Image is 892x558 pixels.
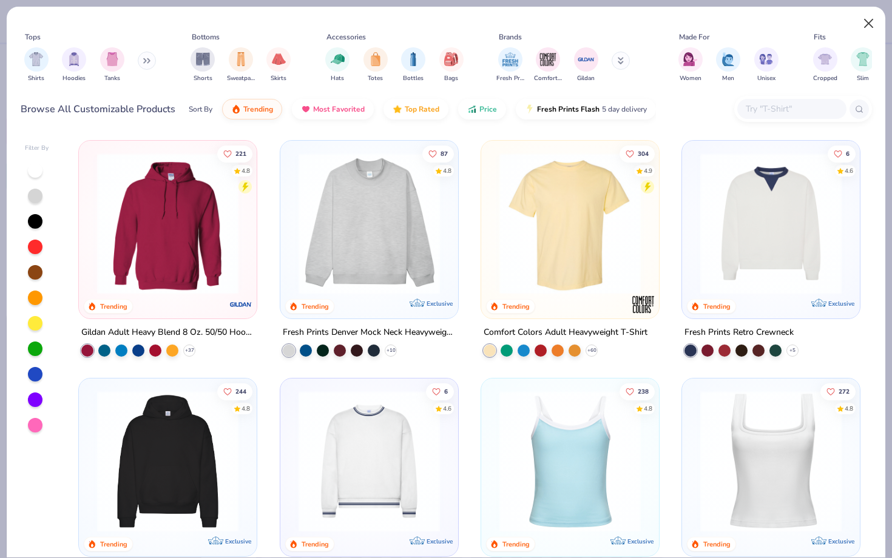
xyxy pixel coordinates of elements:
[789,347,796,354] span: + 5
[185,347,194,354] span: + 37
[24,47,49,83] button: filter button
[496,47,524,83] button: filter button
[820,383,856,400] button: Like
[272,52,286,66] img: Skirts Image
[496,74,524,83] span: Fresh Prints
[271,74,286,83] span: Skirts
[292,391,446,532] img: 4d4398e1-a86f-4e3e-85fd-b9623566810e
[422,145,453,162] button: Like
[851,47,875,83] div: filter for Slim
[21,102,175,116] div: Browse All Customizable Products
[192,32,220,42] div: Bottoms
[439,47,464,83] button: filter button
[383,99,448,119] button: Top Rated
[493,153,647,294] img: 029b8af0-80e6-406f-9fdc-fdf898547912
[229,292,254,317] img: Gildan logo
[857,12,880,35] button: Close
[191,47,215,83] button: filter button
[227,47,255,83] button: filter button
[226,537,252,545] span: Exclusive
[100,47,124,83] button: filter button
[574,47,598,83] div: filter for Gildan
[67,52,81,66] img: Hoodies Image
[442,405,451,414] div: 4.6
[235,150,246,156] span: 221
[25,144,49,153] div: Filter By
[217,145,252,162] button: Like
[813,47,837,83] button: filter button
[91,153,245,294] img: 01756b78-01f6-4cc6-8d8a-3c30c1a0c8ac
[313,104,365,114] span: Most Favorited
[444,52,458,66] img: Bags Image
[446,153,600,294] img: a90f7c54-8796-4cb2-9d6e-4e9644cfe0fe
[363,47,388,83] div: filter for Totes
[446,391,600,532] img: b6dde052-8961-424d-8094-bd09ce92eca4
[627,537,654,545] span: Exclusive
[439,47,464,83] div: filter for Bags
[227,74,255,83] span: Sweatpants
[25,32,41,42] div: Tops
[754,47,779,83] button: filter button
[100,47,124,83] div: filter for Tanks
[845,166,853,175] div: 4.6
[577,74,595,83] span: Gildan
[401,47,425,83] button: filter button
[444,389,447,395] span: 6
[694,153,848,294] img: 3abb6cdb-110e-4e18-92a0-dbcd4e53f056
[427,300,453,308] span: Exclusive
[243,104,273,114] span: Trending
[534,47,562,83] div: filter for Comfort Colors
[678,47,703,83] button: filter button
[680,74,701,83] span: Women
[496,47,524,83] div: filter for Fresh Prints
[534,47,562,83] button: filter button
[386,347,395,354] span: + 10
[62,47,86,83] button: filter button
[631,292,655,317] img: Comfort Colors logo
[694,391,848,532] img: 94a2aa95-cd2b-4983-969b-ecd512716e9a
[235,389,246,395] span: 244
[684,325,794,340] div: Fresh Prints Retro Crewneck
[458,99,506,119] button: Price
[534,74,562,83] span: Comfort Colors
[678,47,703,83] div: filter for Women
[845,405,853,414] div: 4.8
[839,389,850,395] span: 272
[602,103,647,116] span: 5 day delivery
[196,52,210,66] img: Shorts Image
[369,52,382,66] img: Totes Image
[231,104,241,114] img: trending.gif
[813,74,837,83] span: Cropped
[620,145,655,162] button: Like
[407,52,420,66] img: Bottles Image
[716,47,740,83] div: filter for Men
[574,47,598,83] button: filter button
[577,50,595,69] img: Gildan Image
[427,537,453,545] span: Exclusive
[846,150,850,156] span: 6
[759,52,773,66] img: Unisex Image
[587,347,596,354] span: + 60
[234,52,248,66] img: Sweatpants Image
[813,47,837,83] div: filter for Cropped
[326,32,366,42] div: Accessories
[81,325,254,340] div: Gildan Adult Heavy Blend 8 Oz. 50/50 Hooded Sweatshirt
[62,47,86,83] div: filter for Hoodies
[331,74,344,83] span: Hats
[292,99,374,119] button: Most Favorited
[484,325,647,340] div: Comfort Colors Adult Heavyweight T-Shirt
[331,52,345,66] img: Hats Image
[91,391,245,532] img: 91acfc32-fd48-4d6b-bdad-a4c1a30ac3fc
[620,383,655,400] button: Like
[104,74,120,83] span: Tanks
[493,391,647,532] img: a25d9891-da96-49f3-a35e-76288174bf3a
[501,50,519,69] img: Fresh Prints Image
[440,150,447,156] span: 87
[679,32,709,42] div: Made For
[644,405,652,414] div: 4.8
[325,47,350,83] div: filter for Hats
[368,74,383,83] span: Totes
[537,104,600,114] span: Fresh Prints Flash
[722,74,734,83] span: Men
[638,150,649,156] span: 304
